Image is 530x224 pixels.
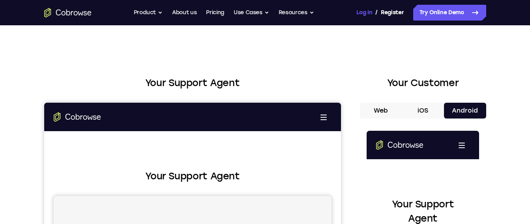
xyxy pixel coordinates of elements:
[360,103,402,119] button: Web
[134,5,163,21] button: Product
[9,66,287,81] h2: Your Support Agent
[413,5,486,21] a: Try Online Demo
[279,5,314,21] button: Resources
[44,76,341,90] h2: Your Support Agent
[9,9,57,19] a: Go to the home page
[356,5,372,21] a: Log In
[9,66,103,95] h2: Your Support Agent
[206,5,224,21] a: Pricing
[360,76,486,90] h2: Your Customer
[444,103,486,119] button: Android
[172,5,197,21] a: About us
[402,103,444,119] button: iOS
[234,5,269,21] button: Use Cases
[44,8,92,17] a: Go to the home page
[381,5,404,21] a: Register
[375,8,378,17] span: /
